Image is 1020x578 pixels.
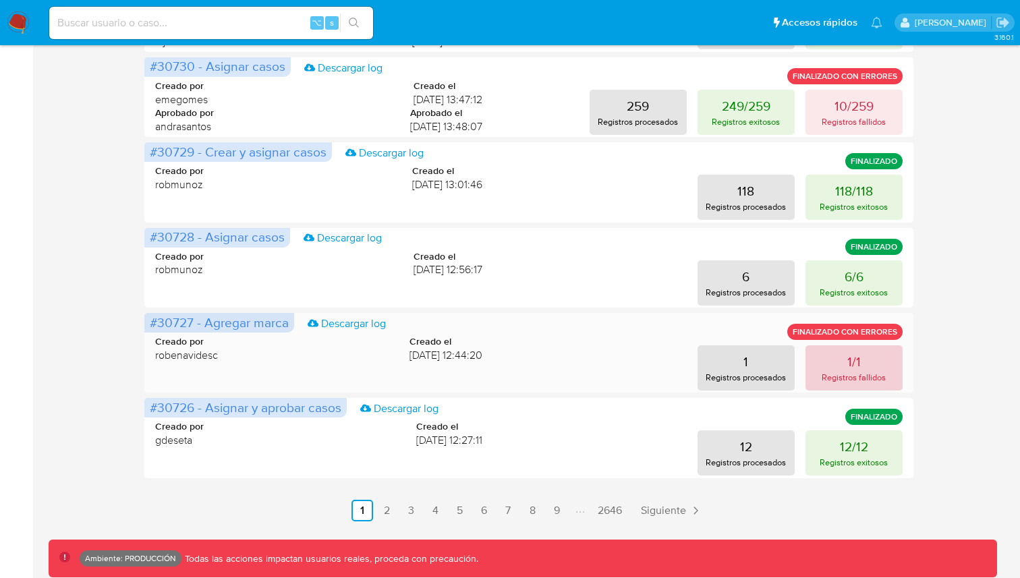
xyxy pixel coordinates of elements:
[340,13,368,32] button: search-icon
[994,32,1013,42] span: 3.160.1
[49,14,373,32] input: Buscar usuario o caso...
[85,556,176,561] p: Ambiente: PRODUCCIÓN
[312,16,322,29] span: ⌥
[996,16,1010,30] a: Salir
[782,16,857,30] span: Accesos rápidos
[871,17,882,28] a: Notificaciones
[330,16,334,29] span: s
[181,552,478,565] p: Todas las acciones impactan usuarios reales, proceda con precaución.
[915,16,991,29] p: ramiro.carbonell@mercadolibre.com.co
